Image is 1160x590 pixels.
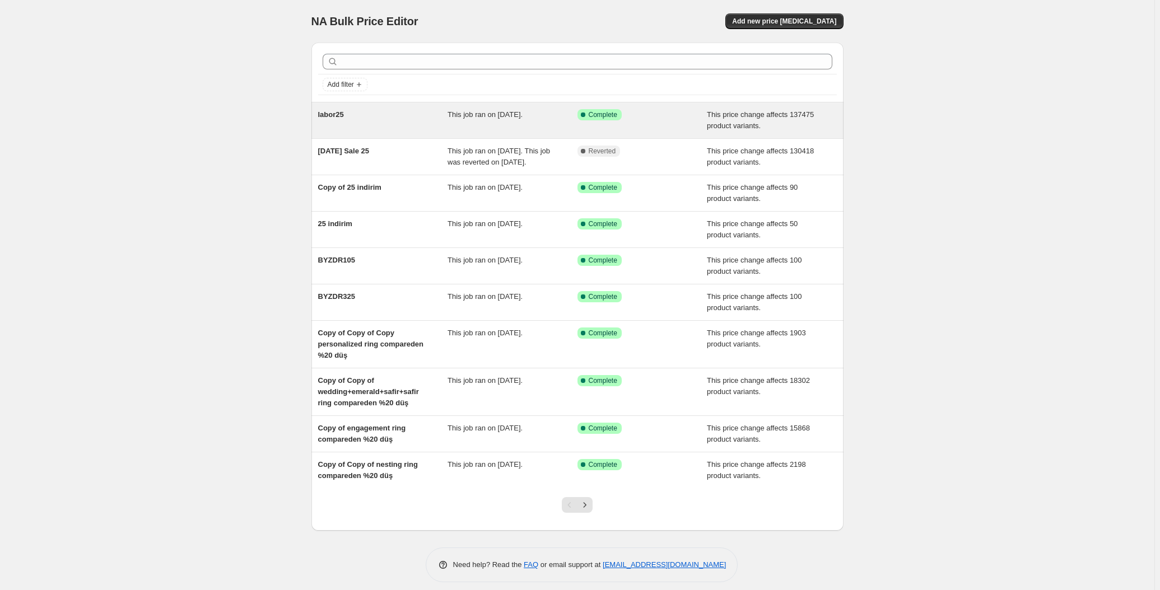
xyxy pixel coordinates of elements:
span: This price change affects 90 product variants. [707,183,798,203]
button: Next [577,497,593,513]
span: This price change affects 2198 product variants. [707,460,806,480]
span: This job ran on [DATE]. [448,424,523,432]
a: FAQ [524,560,538,569]
span: This job ran on [DATE]. [448,219,523,228]
span: This price change affects 100 product variants. [707,292,802,312]
span: BYZDR105 [318,256,355,264]
span: This price change affects 18302 product variants. [707,376,810,396]
span: This job ran on [DATE]. [448,183,523,191]
button: Add filter [323,78,367,91]
span: Complete [589,256,617,265]
span: Copy of 25 indirim [318,183,381,191]
span: This job ran on [DATE]. [448,292,523,301]
span: This job ran on [DATE]. [448,460,523,469]
span: This price change affects 100 product variants. [707,256,802,275]
span: Copy of Copy of wedding+emerald+safir+safir ring compareden %20 düş [318,376,419,407]
span: Complete [589,183,617,192]
nav: Pagination [562,497,593,513]
span: or email support at [538,560,603,569]
span: Copy of engagement ring compareden %20 düş [318,424,406,443]
span: This job ran on [DATE]. [448,329,523,337]
span: This price change affects 50 product variants. [707,219,798,239]
span: Copy of Copy of Copy personalized ring compareden %20 düş [318,329,424,359]
span: Complete [589,292,617,301]
span: [DATE] Sale 25 [318,147,370,155]
span: This job ran on [DATE]. [448,376,523,385]
span: BYZDR325 [318,292,355,301]
span: Complete [589,329,617,338]
span: This job ran on [DATE]. [448,256,523,264]
span: This price change affects 1903 product variants. [707,329,806,348]
span: Add new price [MEDICAL_DATA] [732,17,836,26]
span: Complete [589,424,617,433]
span: 25 indirim [318,219,352,228]
span: NA Bulk Price Editor [311,15,418,27]
a: [EMAIL_ADDRESS][DOMAIN_NAME] [603,560,726,569]
span: This price change affects 130418 product variants. [707,147,814,166]
span: This price change affects 15868 product variants. [707,424,810,443]
span: Copy of Copy of nesting ring compareden %20 düş [318,460,418,480]
span: Complete [589,219,617,228]
span: labor25 [318,110,344,119]
span: Complete [589,376,617,385]
span: Complete [589,110,617,119]
span: This job ran on [DATE]. This job was reverted on [DATE]. [448,147,550,166]
span: This price change affects 137475 product variants. [707,110,814,130]
span: Reverted [589,147,616,156]
span: Add filter [328,80,354,89]
button: Add new price [MEDICAL_DATA] [725,13,843,29]
span: Complete [589,460,617,469]
span: Need help? Read the [453,560,524,569]
span: This job ran on [DATE]. [448,110,523,119]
